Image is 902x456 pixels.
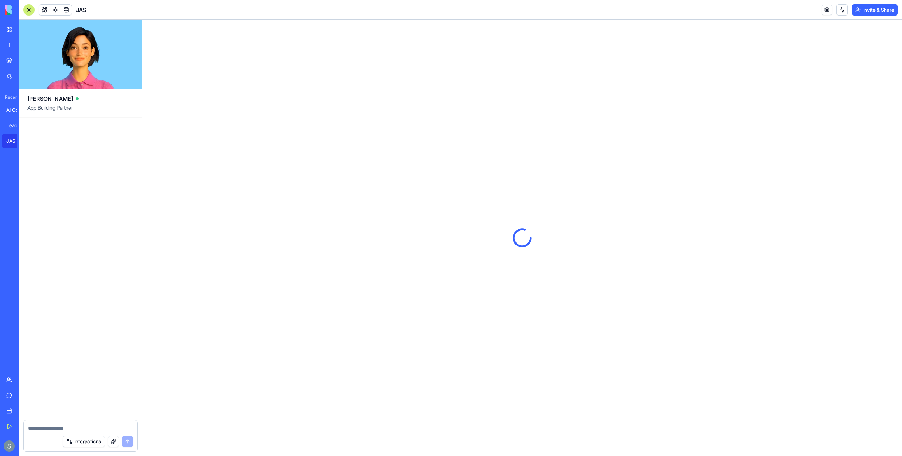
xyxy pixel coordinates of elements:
[2,94,17,100] span: Recent
[27,104,134,117] span: App Building Partner
[76,6,86,14] span: JAS
[2,134,30,148] a: JAS
[6,106,26,113] div: AI Content Pipeline
[6,122,26,129] div: Lead Enrichment Hub
[2,118,30,133] a: Lead Enrichment Hub
[5,5,49,15] img: logo
[2,103,30,117] a: AI Content Pipeline
[6,137,26,144] div: JAS
[27,94,73,103] span: [PERSON_NAME]
[4,440,15,452] img: ACg8ocKnDTHbS00rqwWSHQfXf8ia04QnQtz5EDX_Ef5UNrjqV-k=s96-c
[63,436,105,447] button: Integrations
[852,4,898,16] button: Invite & Share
